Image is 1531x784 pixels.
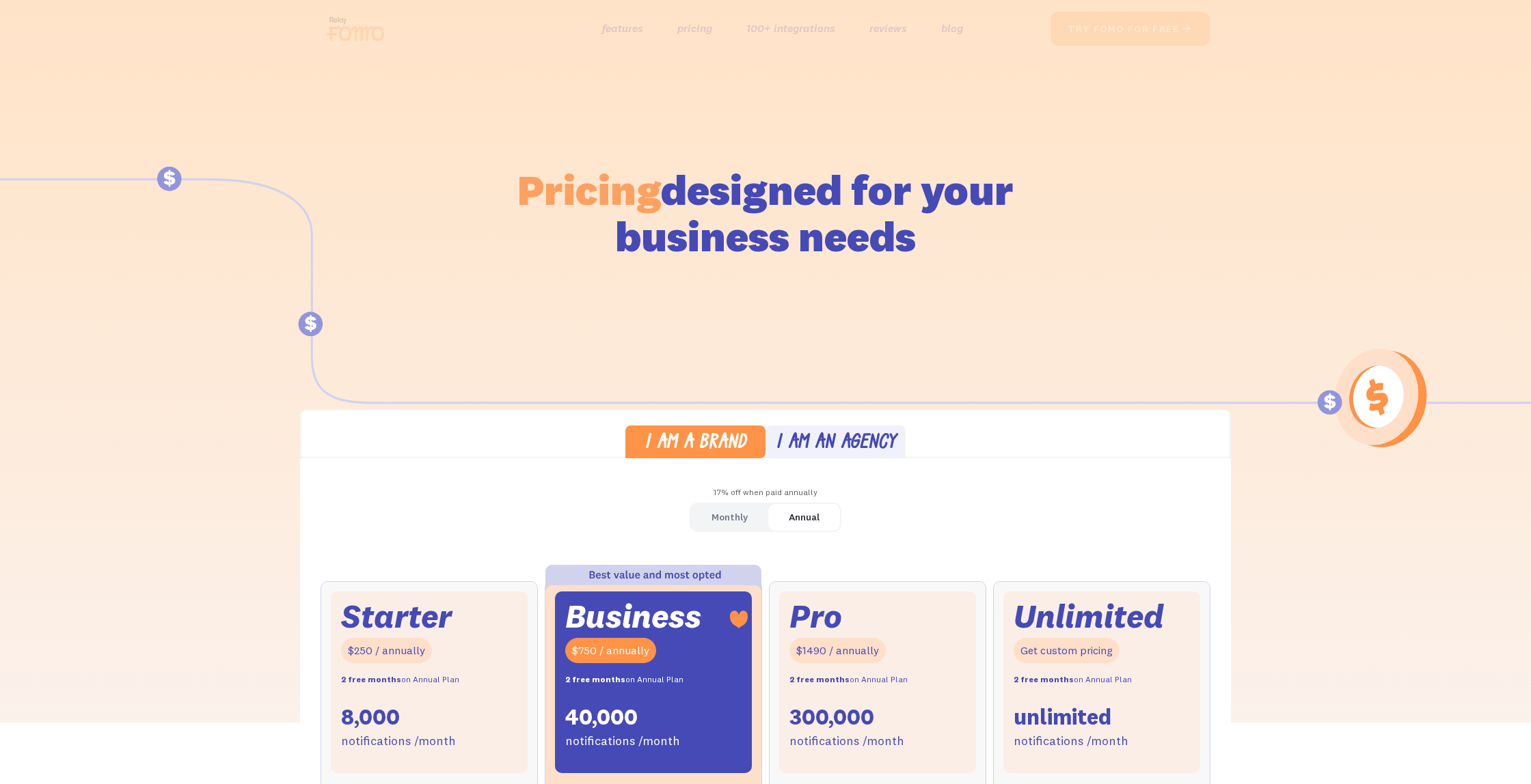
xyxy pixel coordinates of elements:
[941,18,963,38] a: blog
[645,434,746,453] div: I am a brand
[776,434,896,453] div: I am an agency
[1014,670,1132,690] div: on Annual Plan
[1051,12,1210,46] a: try fomo for free
[1182,23,1193,35] span: 
[300,483,1231,503] div: 17% off when paid annually
[1014,602,1164,631] div: Unlimited
[789,670,908,690] div: on Annual Plan
[565,638,656,663] div: $750 / annually
[869,18,907,38] a: reviews
[1014,731,1128,751] div: notifications /month
[746,18,835,38] a: 100+ integrations
[517,167,1014,260] h1: designed for your business needs
[789,602,842,631] div: Pro
[341,670,459,690] div: on Annual Plan
[1014,638,1120,663] div: Get custom pricing
[565,602,701,631] div: Business
[565,731,680,751] div: notifications /month
[341,638,432,663] div: $250 / annually
[565,670,683,690] div: on Annual Plan
[565,703,638,731] div: 40,000
[677,18,712,38] a: pricing
[789,674,850,684] strong: 2 free months
[789,703,874,731] div: 300,000
[341,674,401,684] strong: 2 free months
[712,507,748,527] div: Monthly
[341,731,456,751] div: notifications /month
[565,674,625,684] strong: 2 free months
[341,602,452,631] div: Starter
[789,507,819,527] div: Annual
[789,731,904,751] div: notifications /month
[602,18,643,38] a: features
[341,703,400,731] div: 8,000
[1014,703,1111,731] div: unlimited
[517,163,661,216] span: Pricing
[1014,674,1074,684] strong: 2 free months
[789,638,886,663] div: $1490 / annually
